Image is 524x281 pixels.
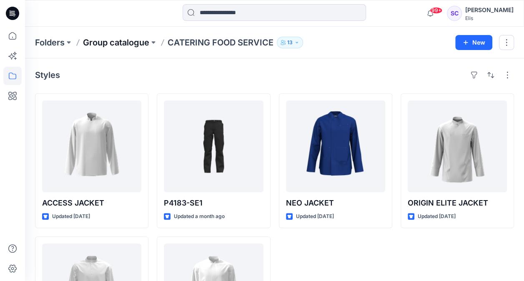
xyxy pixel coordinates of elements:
[35,70,60,80] h4: Styles
[455,35,492,50] button: New
[164,197,263,209] p: P4183-SE1
[418,212,456,221] p: Updated [DATE]
[408,100,507,192] a: ORIGIN ELITE JACKET
[42,197,141,209] p: ACCESS JACKET
[42,100,141,192] a: ACCESS JACKET
[286,197,385,209] p: NEO JACKET
[277,37,303,48] button: 13
[52,212,90,221] p: Updated [DATE]
[430,7,442,14] span: 99+
[465,5,514,15] div: [PERSON_NAME]
[286,100,385,192] a: NEO JACKET
[408,197,507,209] p: ORIGIN ELITE JACKET
[447,6,462,21] div: SC
[168,37,273,48] p: CATERING FOOD SERVICE
[164,100,263,192] a: P4183-SE1
[35,37,65,48] a: Folders
[296,212,334,221] p: Updated [DATE]
[83,37,149,48] a: Group catalogue
[465,15,514,21] div: Elis
[287,38,293,47] p: 13
[174,212,225,221] p: Updated a month ago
